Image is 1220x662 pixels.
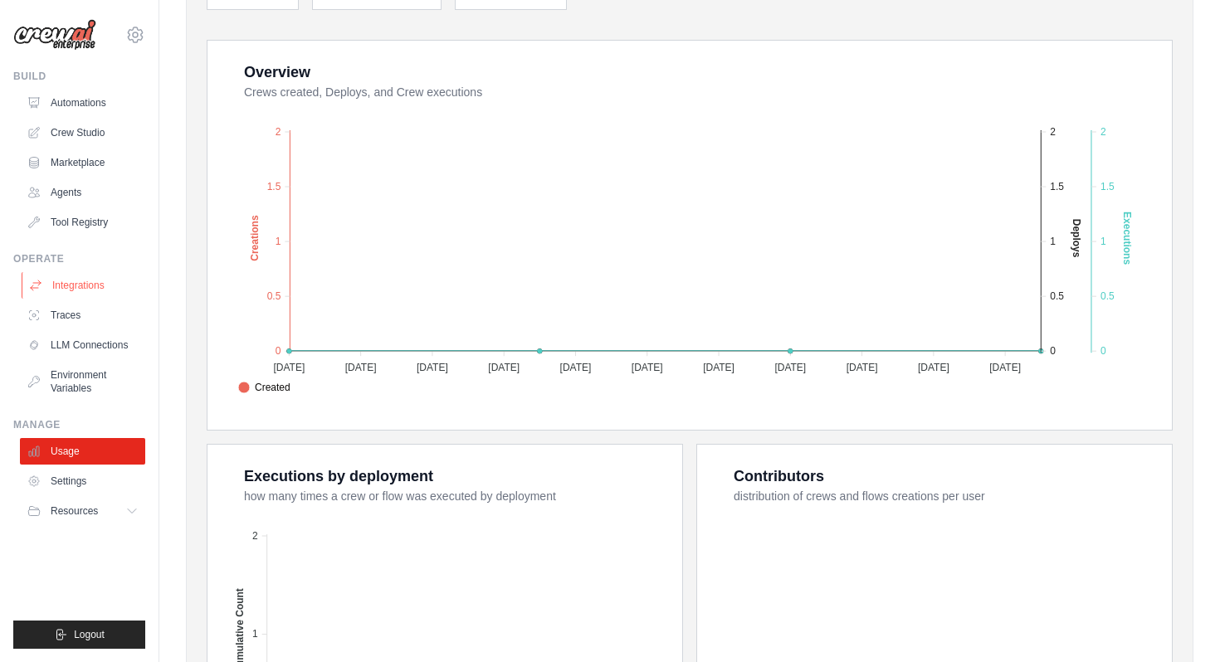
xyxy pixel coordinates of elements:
tspan: [DATE] [703,362,734,373]
tspan: [DATE] [989,362,1021,373]
a: Automations [20,90,145,116]
tspan: 2 [1100,126,1106,138]
tspan: 1 [1050,236,1056,247]
tspan: [DATE] [632,362,663,373]
div: Contributors [734,465,824,488]
text: Deploys [1071,219,1082,258]
tspan: [DATE] [345,362,377,373]
a: LLM Connections [20,332,145,358]
tspan: [DATE] [918,362,949,373]
tspan: 1 [1100,236,1106,247]
span: Resources [51,504,98,518]
tspan: [DATE] [560,362,592,373]
tspan: 1.5 [267,181,281,192]
tspan: 1.5 [1100,181,1115,192]
tspan: 2 [1050,126,1056,138]
img: Logo [13,19,96,51]
a: Environment Variables [20,362,145,402]
dt: Crews created, Deploys, and Crew executions [244,84,1152,100]
button: Logout [13,621,145,649]
span: Logout [74,628,105,641]
a: Settings [20,468,145,494]
tspan: [DATE] [417,362,448,373]
a: Integrations [22,272,147,299]
div: Operate [13,252,145,265]
tspan: [DATE] [847,362,878,373]
tspan: [DATE] [488,362,520,373]
tspan: 1 [252,628,258,640]
tspan: 2 [252,530,258,542]
tspan: 1 [276,236,281,247]
tspan: 0 [276,345,281,357]
div: Build [13,70,145,83]
tspan: 0.5 [1050,290,1064,302]
tspan: [DATE] [774,362,806,373]
tspan: [DATE] [273,362,305,373]
a: Usage [20,438,145,465]
tspan: 0.5 [267,290,281,302]
tspan: 0 [1100,345,1106,357]
tspan: 0 [1050,345,1056,357]
dt: how many times a crew or flow was executed by deployment [244,488,662,504]
button: Resources [20,498,145,524]
tspan: 0.5 [1100,290,1115,302]
span: Created [238,380,290,395]
a: Tool Registry [20,209,145,236]
div: Executions by deployment [244,465,433,488]
text: Executions [1121,212,1133,265]
a: Agents [20,179,145,206]
tspan: 1.5 [1050,181,1064,192]
div: Overview [244,61,310,84]
a: Traces [20,302,145,329]
tspan: 2 [276,126,281,138]
a: Marketplace [20,149,145,176]
text: Creations [249,215,261,261]
a: Crew Studio [20,119,145,146]
dt: distribution of crews and flows creations per user [734,488,1152,504]
div: Manage [13,418,145,431]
